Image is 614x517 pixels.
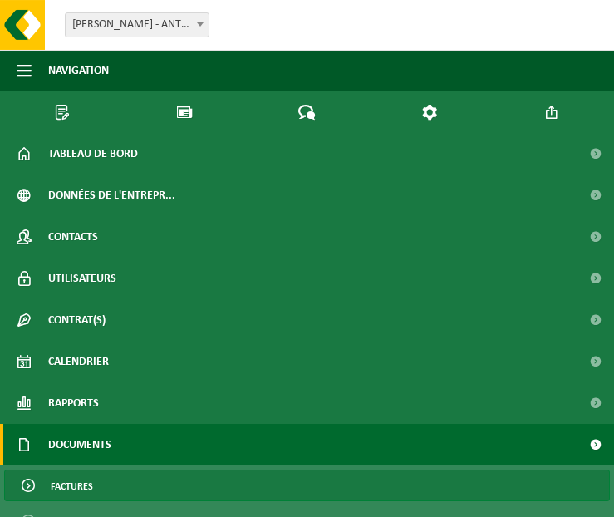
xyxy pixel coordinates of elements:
span: Navigation [48,50,109,91]
span: Contacts [48,216,98,258]
iframe: chat widget [8,480,278,517]
span: Rapports [48,382,99,424]
span: LUC GILSOUL - ANTHEIT [66,13,209,37]
span: Tableau de bord [48,133,138,175]
a: Factures [4,470,610,501]
span: Calendrier [48,341,109,382]
span: LUC GILSOUL - ANTHEIT [65,12,209,37]
span: Utilisateurs [48,258,116,299]
span: Contrat(s) [48,299,106,341]
span: Documents [48,424,111,465]
span: Données de l'entrepr... [48,175,175,216]
span: Factures [51,470,93,502]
